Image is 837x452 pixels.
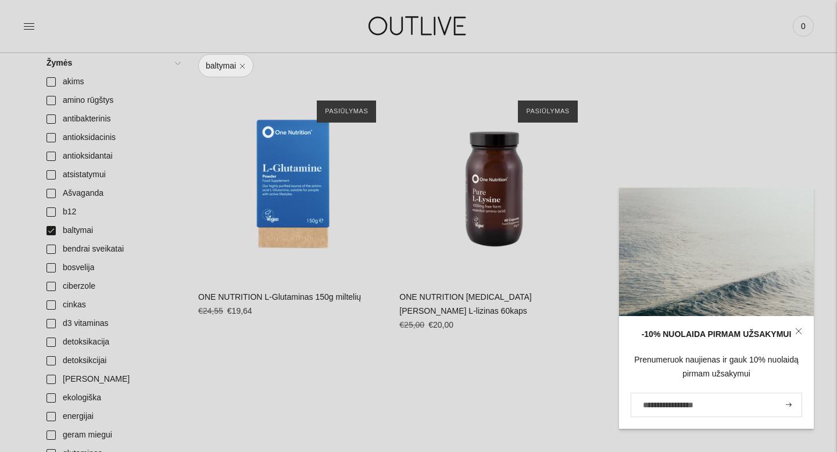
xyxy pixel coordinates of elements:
s: €24,55 [198,306,223,315]
a: detoksikcijai [40,351,187,370]
span: €19,64 [227,306,252,315]
a: bendrai sveikatai [40,240,187,259]
a: baltymai [198,54,253,77]
a: ekologiška [40,389,187,407]
a: antioksidantai [40,147,187,166]
a: 0 [793,13,814,39]
a: d3 vitaminas [40,314,187,333]
a: antioksidacinis [40,128,187,147]
img: OUTLIVE [346,6,491,46]
a: cinkas [40,296,187,314]
div: Prenumeruok naujienas ir gauk 10% nuolaidą pirmam užsakymui [631,353,802,381]
a: bosvelija [40,259,187,277]
a: atsistatymui [40,166,187,184]
a: ciberzole [40,277,187,296]
span: 0 [795,18,811,34]
a: ONE NUTRITION L-Glutaminas 150g miltelių [198,292,361,302]
s: €25,00 [399,320,424,329]
a: baltymai [40,221,187,240]
a: Žymės [40,54,187,73]
a: akims [40,73,187,91]
a: geram miegui [40,426,187,444]
a: amino rūgštys [40,91,187,110]
span: €20,00 [428,320,453,329]
a: energijai [40,407,187,426]
a: Ašvaganda [40,184,187,203]
a: detoksikacija [40,333,187,351]
a: ONE NUTRITION [MEDICAL_DATA][PERSON_NAME] L-lizinas 60kaps [399,292,531,315]
a: [PERSON_NAME] [40,370,187,389]
a: antibakterinis [40,110,187,128]
a: b12 [40,203,187,221]
a: ONE NUTRITION L-Lysine Grynas L-lizinas 60kaps [399,89,589,278]
a: ONE NUTRITION L-Glutaminas 150g miltelių [198,89,388,278]
div: -10% NUOLAIDA PIRMAM UŽSAKYMUI [631,328,802,342]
